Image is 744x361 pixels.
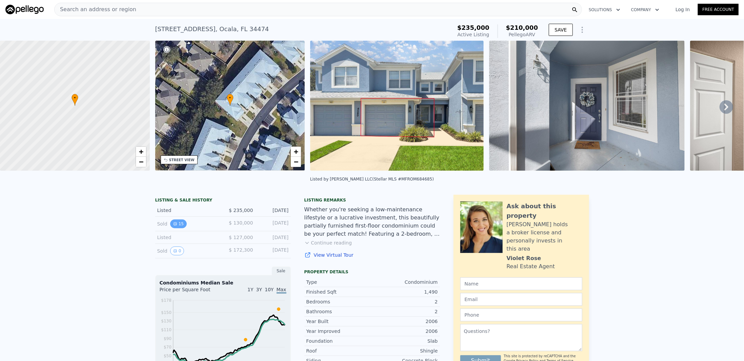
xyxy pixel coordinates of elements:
[139,157,143,166] span: −
[291,157,301,167] a: Zoom out
[372,338,438,344] div: Slab
[698,4,739,15] a: Free Account
[136,147,146,157] a: Zoom in
[372,328,438,335] div: 2006
[304,239,352,246] button: Continue reading
[247,287,253,292] span: 1Y
[161,327,172,332] tspan: $110
[306,308,372,315] div: Bathrooms
[306,338,372,344] div: Foundation
[460,277,582,290] input: Name
[136,157,146,167] a: Zoom out
[277,287,286,294] span: Max
[164,354,172,358] tspan: $50
[170,247,184,255] button: View historical data
[372,318,438,325] div: 2006
[229,208,253,213] span: $ 235,000
[164,345,172,350] tspan: $70
[229,220,253,226] span: $ 130,000
[507,220,582,253] div: [PERSON_NAME] holds a broker license and personally invests in this area
[507,254,541,262] div: Violet Rose
[626,4,665,16] button: Company
[372,298,438,305] div: 2
[549,24,572,36] button: SAVE
[161,310,172,315] tspan: $150
[506,31,538,38] div: Pellego ARV
[291,147,301,157] a: Zoom in
[294,157,298,166] span: −
[489,41,685,171] img: Sale: 147705174 Parcel: 45447824
[72,94,78,106] div: •
[229,235,253,240] span: $ 127,000
[157,207,218,214] div: Listed
[667,6,698,13] a: Log In
[306,318,372,325] div: Year Built
[227,94,234,106] div: •
[576,23,589,37] button: Show Options
[372,308,438,315] div: 2
[157,247,218,255] div: Sold
[306,289,372,295] div: Finished Sqft
[229,247,253,253] span: $ 172,300
[272,267,291,275] div: Sale
[507,201,582,220] div: Ask about this property
[259,234,289,241] div: [DATE]
[458,32,489,37] span: Active Listing
[457,24,489,31] span: $235,000
[306,279,372,285] div: Type
[160,279,286,286] div: Condominiums Median Sale
[304,197,440,203] div: Listing remarks
[507,262,555,271] div: Real Estate Agent
[304,206,440,238] div: Whether you're seeking a low-maintenance lifestyle or a lucrative investment, this beautifully pa...
[460,309,582,321] input: Phone
[72,95,78,101] span: •
[310,177,434,182] div: Listed by [PERSON_NAME] LLC (Stellar MLS #MFROM684685)
[506,24,538,31] span: $210,000
[259,219,289,228] div: [DATE]
[55,5,136,14] span: Search an address or region
[306,298,372,305] div: Bedrooms
[155,197,291,204] div: LISTING & SALE HISTORY
[157,219,218,228] div: Sold
[5,5,44,14] img: Pellego
[259,207,289,214] div: [DATE]
[157,234,218,241] div: Listed
[256,287,262,292] span: 3Y
[265,287,274,292] span: 10Y
[372,289,438,295] div: 1,490
[164,336,172,341] tspan: $90
[294,147,298,156] span: +
[372,279,438,285] div: Condominium
[310,41,484,171] img: Sale: 147705174 Parcel: 45447824
[304,252,440,258] a: View Virtual Tour
[155,24,269,34] div: [STREET_ADDRESS] , Ocala , FL 34474
[169,157,195,163] div: STREET VIEW
[306,328,372,335] div: Year Improved
[139,147,143,156] span: +
[304,269,440,275] div: Property details
[170,219,187,228] button: View historical data
[372,347,438,354] div: Shingle
[160,286,223,297] div: Price per Square Foot
[306,347,372,354] div: Roof
[460,293,582,306] input: Email
[259,247,289,255] div: [DATE]
[161,319,172,324] tspan: $130
[161,298,172,303] tspan: $178
[227,95,234,101] span: •
[583,4,626,16] button: Solutions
